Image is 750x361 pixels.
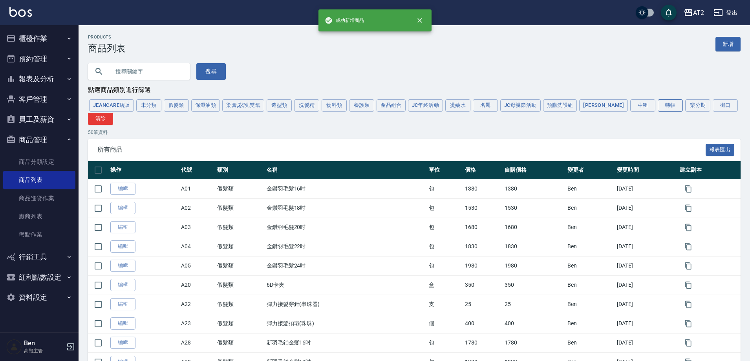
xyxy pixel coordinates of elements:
[3,225,75,244] a: 盤點作業
[706,145,735,153] a: 報表匯出
[427,179,463,198] td: 包
[215,198,265,218] td: 假髮類
[615,179,678,198] td: [DATE]
[265,237,427,256] td: 金鑽羽毛髮22吋
[179,218,215,237] td: A03
[411,12,428,29] button: close
[579,99,628,112] button: [PERSON_NAME]
[88,129,741,136] p: 50 筆資料
[196,63,226,80] button: 搜尋
[565,161,615,180] th: 變更者
[565,333,615,352] td: Ben
[222,99,264,112] button: 染膏,彩護,雙氧
[565,314,615,333] td: Ben
[215,237,265,256] td: 假髮類
[565,218,615,237] td: Ben
[3,171,75,189] a: 商品列表
[463,161,503,180] th: 價格
[615,237,678,256] td: [DATE]
[265,256,427,275] td: 金鑽羽毛髮24吋
[3,247,75,267] button: 行銷工具
[463,256,503,275] td: 1980
[615,161,678,180] th: 變更時間
[136,99,161,112] button: 未分類
[503,198,565,218] td: 1530
[565,256,615,275] td: Ben
[3,28,75,49] button: 櫃檯作業
[179,295,215,314] td: A22
[445,99,470,112] button: 燙藥水
[565,179,615,198] td: Ben
[463,237,503,256] td: 1830
[164,99,189,112] button: 假髮類
[110,61,184,82] input: 搜尋關鍵字
[110,202,135,214] a: 編輯
[215,218,265,237] td: 假髮類
[179,256,215,275] td: A05
[427,275,463,295] td: 盒
[88,43,126,54] h3: 商品列表
[3,130,75,150] button: 商品管理
[427,295,463,314] td: 支
[503,275,565,295] td: 350
[715,37,741,51] a: 新增
[630,99,655,112] button: 中租
[3,267,75,288] button: 紅利點數設定
[615,198,678,218] td: [DATE]
[265,179,427,198] td: 金鑽羽毛髮16吋
[24,339,64,347] h5: Ben
[565,198,615,218] td: Ben
[294,99,319,112] button: 洗髮精
[24,347,64,354] p: 高階主管
[265,275,427,295] td: 6D卡夾
[615,218,678,237] td: [DATE]
[110,260,135,272] a: 編輯
[265,218,427,237] td: 金鑽羽毛髮20吋
[179,314,215,333] td: A23
[427,333,463,352] td: 包
[678,161,741,180] th: 建立副本
[615,275,678,295] td: [DATE]
[377,99,406,112] button: 產品組合
[3,189,75,207] a: 商品進貨作業
[88,113,113,125] button: 清除
[179,333,215,352] td: A28
[110,279,135,291] a: 編輯
[680,5,707,21] button: AT2
[710,5,741,20] button: 登出
[179,179,215,198] td: A01
[215,295,265,314] td: 假髮類
[463,314,503,333] td: 400
[503,161,565,180] th: 自購價格
[503,179,565,198] td: 1380
[615,295,678,314] td: [DATE]
[3,109,75,130] button: 員工及薪資
[427,256,463,275] td: 包
[427,218,463,237] td: 包
[179,275,215,295] td: A20
[267,99,292,112] button: 造型類
[215,314,265,333] td: 假髮類
[215,179,265,198] td: 假髮類
[179,198,215,218] td: A02
[503,314,565,333] td: 400
[408,99,443,112] button: JC年終活動
[658,99,683,112] button: 轉帳
[463,295,503,314] td: 25
[179,237,215,256] td: A04
[215,275,265,295] td: 假髮類
[503,295,565,314] td: 25
[615,314,678,333] td: [DATE]
[325,16,364,24] span: 成功新增商品
[110,240,135,253] a: 編輯
[427,314,463,333] td: 個
[473,99,498,112] button: 名麗
[265,314,427,333] td: 彈力接髮扣環(珠珠)
[693,8,704,18] div: AT2
[427,237,463,256] td: 包
[661,5,677,20] button: save
[3,49,75,69] button: 預約管理
[543,99,577,112] button: 預購洗護組
[265,295,427,314] td: 彈力接髮穿針(串珠器)
[349,99,374,112] button: 養護類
